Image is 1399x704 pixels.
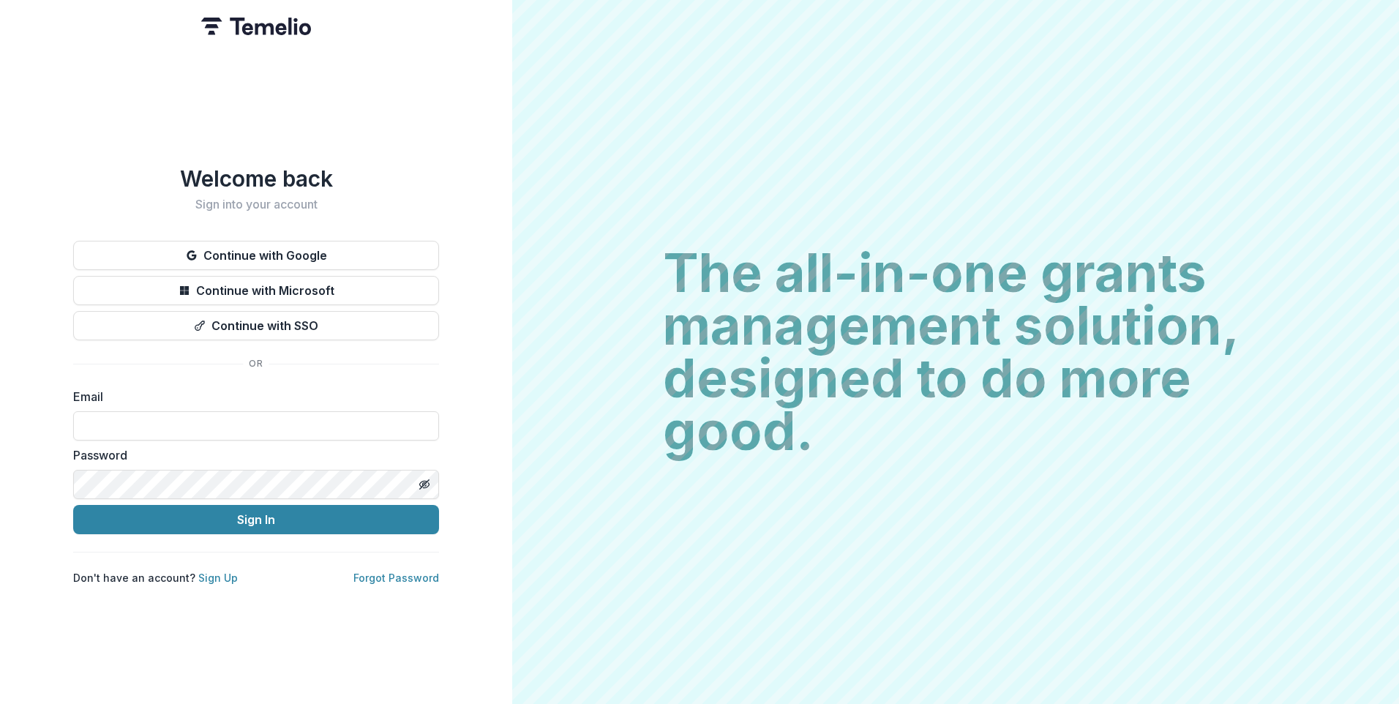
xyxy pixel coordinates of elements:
h1: Welcome back [73,165,439,192]
label: Password [73,446,430,464]
button: Continue with Google [73,241,439,270]
h2: Sign into your account [73,198,439,211]
a: Sign Up [198,572,238,584]
button: Continue with SSO [73,311,439,340]
button: Sign In [73,505,439,534]
button: Toggle password visibility [413,473,436,496]
button: Continue with Microsoft [73,276,439,305]
label: Email [73,388,430,405]
img: Temelio [201,18,311,35]
p: Don't have an account? [73,570,238,585]
a: Forgot Password [353,572,439,584]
